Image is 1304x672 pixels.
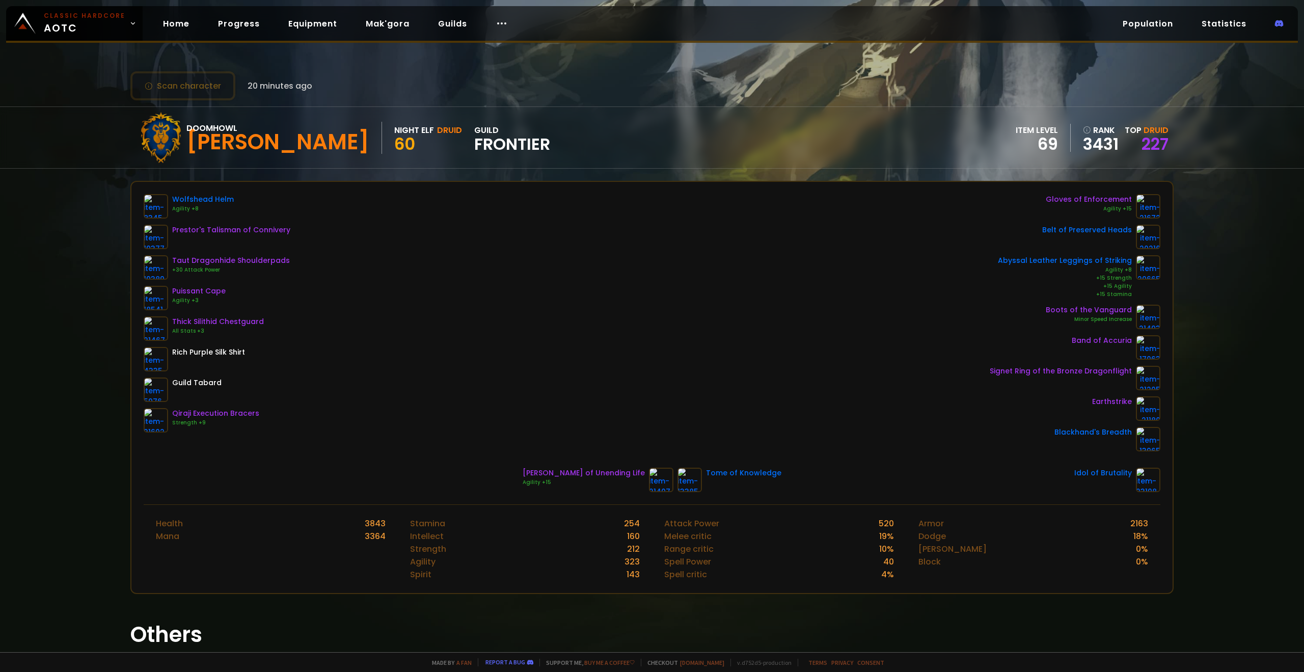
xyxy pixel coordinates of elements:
[248,79,312,92] span: 20 minutes ago
[1092,396,1132,407] div: Earthstrike
[144,225,168,249] img: item-19377
[394,132,415,155] span: 60
[358,13,418,34] a: Mak'gora
[172,225,290,235] div: Prestor's Talisman of Connivery
[155,13,198,34] a: Home
[1016,137,1058,152] div: 69
[1130,517,1148,530] div: 2163
[1046,194,1132,205] div: Gloves of Enforcement
[918,543,987,555] div: [PERSON_NAME]
[677,468,702,492] img: item-13385
[172,347,245,358] div: Rich Purple Silk Shirt
[808,659,827,666] a: Terms
[44,11,125,20] small: Classic Hardcore
[998,290,1132,299] div: +15 Stamina
[456,659,472,666] a: a fan
[1136,225,1160,249] img: item-20216
[172,419,259,427] div: Strength +9
[918,517,944,530] div: Armor
[172,316,264,327] div: Thick Silithid Chestguard
[172,297,226,305] div: Agility +3
[1136,305,1160,329] img: item-21493
[144,378,168,402] img: item-5976
[1072,335,1132,346] div: Band of Accuria
[998,255,1132,266] div: Abyssal Leather Leggings of Striking
[144,194,168,219] img: item-8345
[186,135,369,150] div: [PERSON_NAME]
[280,13,345,34] a: Equipment
[918,530,946,543] div: Dodge
[172,378,222,388] div: Guild Tabard
[1136,543,1148,555] div: 0 %
[664,530,712,543] div: Melee critic
[144,286,168,310] img: item-18541
[1074,468,1132,478] div: Idol of Brutality
[144,316,168,341] img: item-21467
[144,408,168,433] img: item-21602
[879,517,894,530] div: 520
[523,478,645,487] div: Agility +15
[1136,335,1160,360] img: item-17063
[410,555,436,568] div: Agility
[156,530,179,543] div: Mana
[881,568,894,581] div: 4 %
[1046,205,1132,213] div: Agility +15
[474,124,550,152] div: guild
[44,11,125,36] span: AOTC
[1142,132,1169,155] a: 227
[624,517,640,530] div: 254
[1042,225,1132,235] div: Belt of Preserved Heads
[156,517,183,530] div: Health
[998,274,1132,282] div: +15 Strength
[664,517,719,530] div: Attack Power
[1136,366,1160,390] img: item-21205
[990,366,1132,377] div: Signet Ring of the Bronze Dragonflight
[1144,124,1169,136] span: Druid
[394,124,434,137] div: Night Elf
[485,658,525,666] a: Report a bug
[1136,427,1160,451] img: item-13965
[1083,137,1119,152] a: 3431
[706,468,781,478] div: Tome of Knowledge
[6,6,143,41] a: Classic HardcoreAOTC
[1136,555,1148,568] div: 0 %
[172,327,264,335] div: All Stats +3
[857,659,884,666] a: Consent
[831,659,853,666] a: Privacy
[1193,13,1255,34] a: Statistics
[627,543,640,555] div: 212
[186,122,369,135] div: Doomhowl
[172,255,290,266] div: Taut Dragonhide Shoulderpads
[144,347,168,371] img: item-4335
[627,530,640,543] div: 160
[918,555,941,568] div: Block
[624,555,640,568] div: 323
[1133,530,1148,543] div: 18 %
[1136,468,1160,492] img: item-23198
[130,71,235,100] button: Scan character
[879,530,894,543] div: 19 %
[879,543,894,555] div: 10 %
[410,517,445,530] div: Stamina
[426,659,472,666] span: Made by
[664,568,707,581] div: Spell critic
[649,468,673,492] img: item-21407
[584,659,635,666] a: Buy me a coffee
[172,194,234,205] div: Wolfshead Helm
[627,568,640,581] div: 143
[1136,194,1160,219] img: item-21672
[172,266,290,274] div: +30 Attack Power
[210,13,268,34] a: Progress
[883,555,894,568] div: 40
[410,530,444,543] div: Intellect
[172,205,234,213] div: Agility +8
[1136,255,1160,280] img: item-20665
[539,659,635,666] span: Support me,
[1115,13,1181,34] a: Population
[1125,124,1169,137] div: Top
[1136,396,1160,421] img: item-21180
[1054,427,1132,438] div: Blackhand's Breadth
[474,137,550,152] span: Frontier
[1046,315,1132,324] div: Minor Speed Increase
[998,282,1132,290] div: +15 Agility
